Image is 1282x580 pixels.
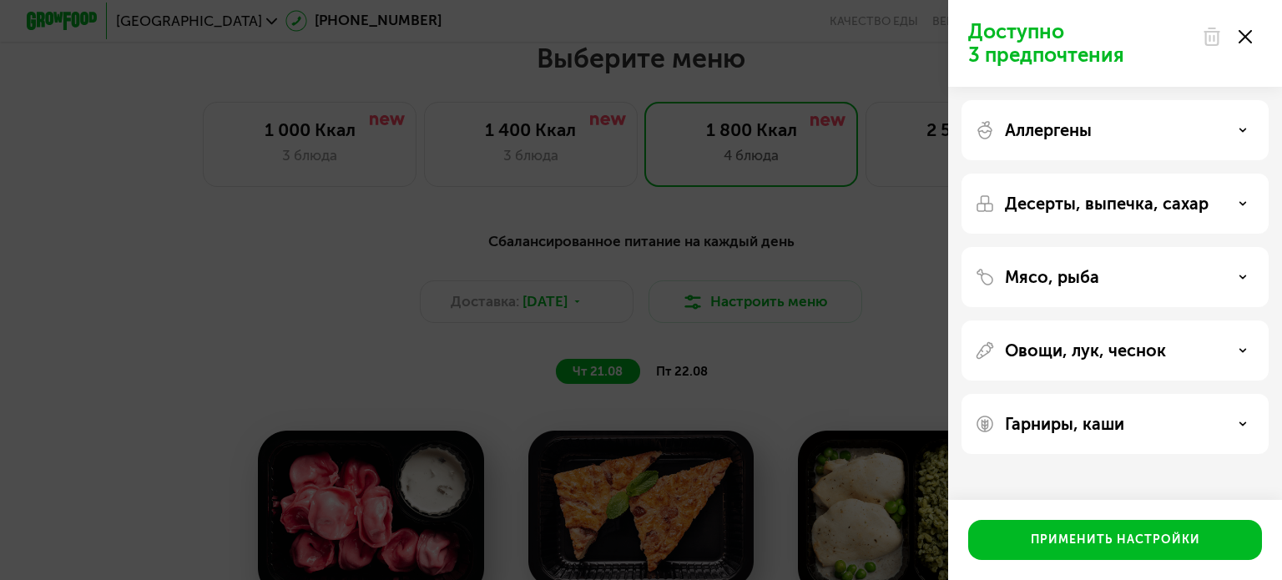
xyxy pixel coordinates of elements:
[1005,120,1092,140] p: Аллергены
[1005,267,1099,287] p: Мясо, рыба
[1005,194,1209,214] p: Десерты, выпечка, сахар
[1031,532,1200,548] div: Применить настройки
[968,20,1192,67] p: Доступно 3 предпочтения
[1005,414,1124,434] p: Гарниры, каши
[1005,340,1166,361] p: Овощи, лук, чеснок
[968,520,1262,560] button: Применить настройки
